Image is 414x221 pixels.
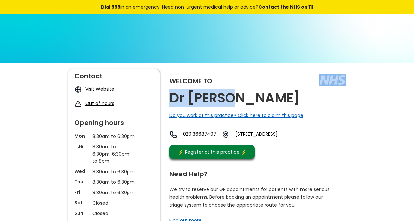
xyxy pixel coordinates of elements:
[74,86,82,93] img: globe icon
[74,199,89,206] p: Sat
[169,185,330,209] p: We try to reserve our GP appointments for patients with more serious health problems. Before book...
[92,168,135,175] p: 8:30am to 6:30pm
[74,100,82,108] img: exclamation icon
[101,4,120,10] a: Dial 999
[85,100,114,107] a: Out of hours
[222,131,229,138] img: practice location icon
[175,148,250,156] div: ⚡️ Register at this practice ⚡️
[74,168,89,175] p: Wed
[85,86,114,92] a: Visit Website
[74,210,89,216] p: Sun
[169,91,300,105] h2: Dr [PERSON_NAME]
[169,167,340,177] div: Need Help?
[169,112,303,119] a: Do you work at this practice? Click here to claim this page
[319,74,346,85] img: The NHS logo
[169,78,212,84] div: Welcome to
[92,210,135,217] p: Closed
[74,133,89,139] p: Mon
[258,4,313,10] a: Contact the NHS on 111
[74,69,153,79] div: Contact
[169,145,255,159] a: ⚡️ Register at this practice ⚡️
[92,178,135,186] p: 8:30am to 6:30pm
[183,131,216,138] a: 020 36687497
[169,131,177,138] img: telephone icon
[74,143,89,150] p: Tue
[92,189,135,196] p: 8:30am to 6:30pm
[235,131,302,138] a: [STREET_ADDRESS]
[92,133,135,140] p: 8:30am to 6:30pm
[92,143,135,165] p: 8:30am to 6:30pm, 6:30pm to 8pm
[92,199,135,207] p: Closed
[74,116,153,126] div: Opening hours
[56,3,358,10] div: in an emergency. Need non-urgent medical help or advice?
[74,178,89,185] p: Thu
[74,189,89,195] p: Fri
